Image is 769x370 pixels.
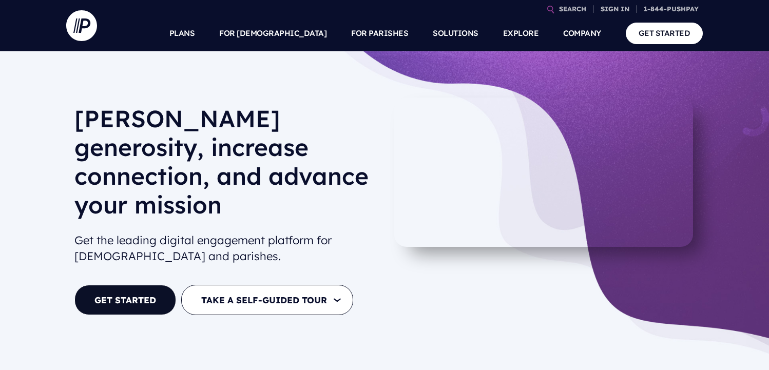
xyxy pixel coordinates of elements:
[219,15,326,51] a: FOR [DEMOGRAPHIC_DATA]
[74,104,376,227] h1: [PERSON_NAME] generosity, increase connection, and advance your mission
[503,15,539,51] a: EXPLORE
[74,285,176,315] a: GET STARTED
[563,15,601,51] a: COMPANY
[169,15,195,51] a: PLANS
[626,23,703,44] a: GET STARTED
[74,228,376,268] h2: Get the leading digital engagement platform for [DEMOGRAPHIC_DATA] and parishes.
[181,285,353,315] button: TAKE A SELF-GUIDED TOUR
[351,15,408,51] a: FOR PARISHES
[433,15,478,51] a: SOLUTIONS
